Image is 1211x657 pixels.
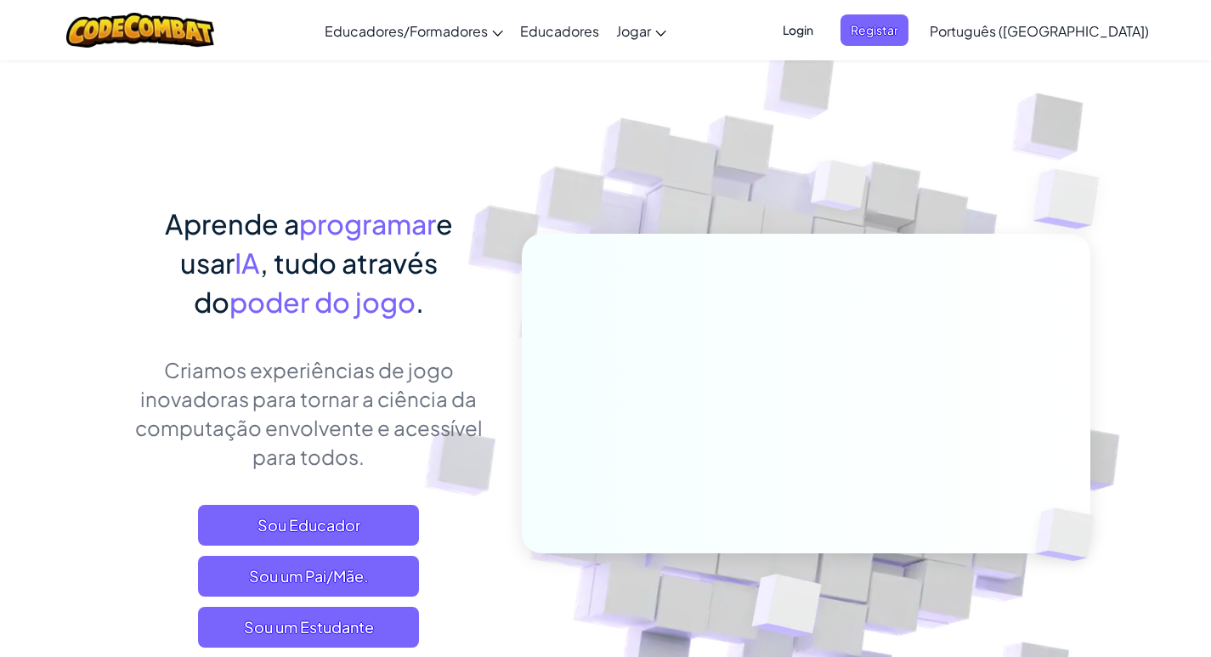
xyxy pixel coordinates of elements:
[194,246,438,319] span: , tudo através do
[198,607,419,648] button: Sou um Estudante
[1006,473,1134,597] img: Overlap cubes
[772,14,823,46] button: Login
[229,285,416,319] span: poder do jogo
[198,505,419,546] a: Sou Educador
[840,14,908,46] button: Registar
[122,355,496,471] p: Criamos experiências de jogo inovadoras para tornar a ciência da computação envolvente e acessíve...
[930,22,1149,40] span: Português ([GEOGRAPHIC_DATA])
[299,207,436,241] span: programar
[921,8,1157,54] a: Português ([GEOGRAPHIC_DATA])
[778,127,901,253] img: Overlap cubes
[198,556,419,597] a: Sou um Pai/Mãe.
[608,8,675,54] a: Jogar
[235,246,260,280] span: IA
[325,22,488,40] span: Educadores/Formadores
[165,207,299,241] span: Aprende a
[999,127,1146,271] img: Overlap cubes
[66,13,215,48] img: CodeCombat logo
[616,22,651,40] span: Jogar
[316,8,512,54] a: Educadores/Formadores
[512,8,608,54] a: Educadores
[416,285,424,319] span: .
